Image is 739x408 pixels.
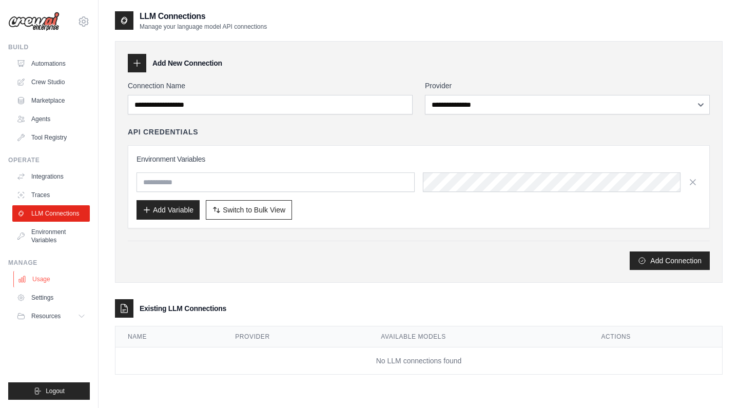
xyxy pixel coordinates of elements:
label: Provider [425,81,710,91]
button: Resources [12,308,90,324]
p: Manage your language model API connections [140,23,267,31]
label: Connection Name [128,81,413,91]
div: Build [8,43,90,51]
div: Operate [8,156,90,164]
div: Manage [8,259,90,267]
th: Actions [589,326,722,347]
span: Switch to Bulk View [223,205,285,215]
a: Environment Variables [12,224,90,248]
a: Settings [12,289,90,306]
img: Logo [8,12,60,31]
a: Crew Studio [12,74,90,90]
h2: LLM Connections [140,10,267,23]
th: Provider [223,326,368,347]
span: Resources [31,312,61,320]
th: Available Models [368,326,589,347]
h3: Add New Connection [152,58,222,68]
a: Usage [13,271,91,287]
button: Add Variable [137,200,200,220]
a: Marketplace [12,92,90,109]
span: Logout [46,387,65,395]
h4: API Credentials [128,127,198,137]
a: LLM Connections [12,205,90,222]
a: Traces [12,187,90,203]
h3: Environment Variables [137,154,701,164]
td: No LLM connections found [115,347,722,375]
button: Logout [8,382,90,400]
a: Tool Registry [12,129,90,146]
a: Integrations [12,168,90,185]
a: Agents [12,111,90,127]
a: Automations [12,55,90,72]
h3: Existing LLM Connections [140,303,226,314]
button: Switch to Bulk View [206,200,292,220]
button: Add Connection [630,251,710,270]
th: Name [115,326,223,347]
